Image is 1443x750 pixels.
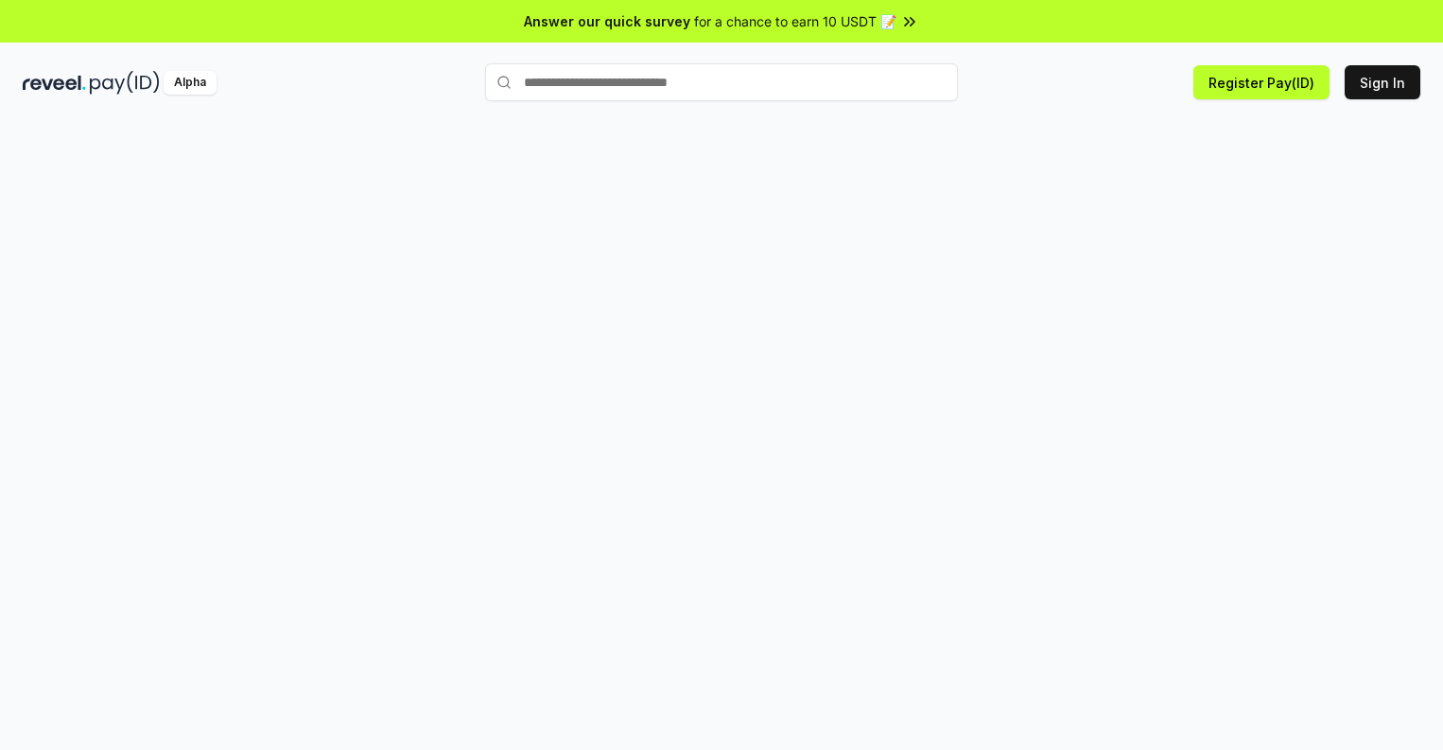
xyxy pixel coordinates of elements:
[694,11,896,31] span: for a chance to earn 10 USDT 📝
[90,71,160,95] img: pay_id
[23,71,86,95] img: reveel_dark
[1193,65,1330,99] button: Register Pay(ID)
[524,11,690,31] span: Answer our quick survey
[1345,65,1420,99] button: Sign In
[164,71,217,95] div: Alpha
